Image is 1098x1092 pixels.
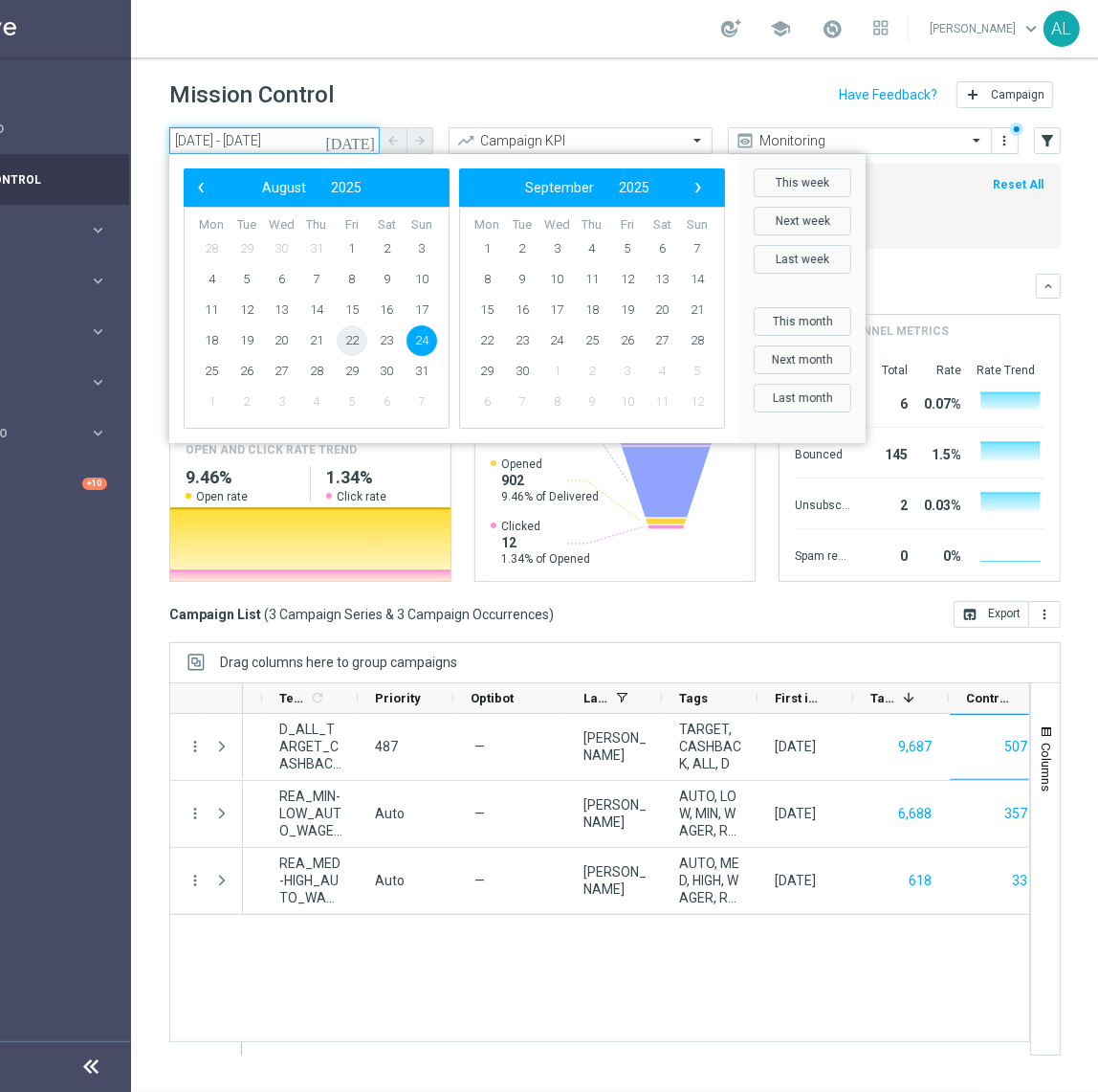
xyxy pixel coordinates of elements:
span: Calculate column [307,687,325,708]
span: 2025 [331,180,362,195]
span: 2 [507,234,538,264]
th: weekday [539,217,575,234]
span: 6 [371,387,402,417]
span: Last Modified By [583,691,608,705]
span: Auto [375,806,405,821]
i: keyboard_arrow_right [89,272,107,290]
span: 19 [612,295,643,325]
button: This week [754,168,851,197]
i: more_vert [998,133,1013,148]
button: 33 [1010,869,1029,893]
th: weekday [679,217,714,234]
span: 26 [612,325,643,356]
span: 9 [577,387,607,417]
div: Bounced [795,437,850,468]
div: Rate Trend [977,363,1044,378]
span: Control Customers [966,691,1012,705]
span: 29 [231,234,262,264]
span: 29 [337,356,367,387]
h2: 9.46% [186,466,295,489]
span: 21 [682,295,713,325]
span: 7 [406,387,437,417]
button: more_vert [1029,601,1061,628]
span: 13 [266,295,296,325]
span: 13 [647,264,677,295]
span: August [262,180,306,195]
span: 4 [647,356,677,387]
i: trending_up [456,131,475,150]
button: Next month [754,345,851,374]
i: [DATE] [325,132,377,149]
div: Press SPACE to select this row. [170,714,243,781]
ng-select: Campaign KPI [449,127,713,154]
button: more_vert [187,872,204,889]
span: Optibot [471,691,514,705]
div: 0 [858,539,908,569]
button: Next week [754,207,851,235]
div: Rate [915,363,961,378]
button: more_vert [187,738,204,755]
span: 12 [612,264,643,295]
span: 5 [612,234,643,264]
div: Press SPACE to select this row. [170,781,243,848]
th: weekday [609,217,645,234]
i: keyboard_arrow_right [89,221,107,239]
span: 28 [196,234,227,264]
span: AUTO, MED, HIGH, WAGER, REA, SEMI [679,855,742,906]
span: 2025 [619,180,649,195]
span: 27 [647,325,677,356]
i: preview [736,131,755,150]
button: keyboard_arrow_down [1036,274,1061,299]
span: › [686,175,711,200]
span: 31 [301,234,332,264]
span: 5 [337,387,367,417]
span: — [474,805,485,822]
span: 30 [371,356,402,387]
th: weekday [334,217,369,234]
div: There are unsaved changes [1010,123,1023,136]
span: 11 [196,295,227,325]
div: Spam reported [795,539,850,569]
span: 11 [647,387,677,417]
h1: Mission Control [169,81,334,109]
span: 1 [472,234,502,264]
span: 30 [266,234,296,264]
th: weekday [404,217,439,234]
button: add Campaign [956,81,1053,108]
span: 3 [266,387,296,417]
span: 2 [577,356,607,387]
div: 1.5% [915,437,961,468]
span: 28 [301,356,332,387]
button: open_in_browser Export [954,601,1029,628]
span: 12 [682,387,713,417]
span: 1 [541,356,572,387]
div: Antoni Litwinek [583,729,647,764]
div: Row Groups [220,655,457,670]
th: weekday [505,217,540,234]
span: 5 [231,264,262,295]
span: ) [549,606,554,623]
span: 14 [682,264,713,295]
ng-select: Monitoring [728,127,992,154]
button: arrow_back [380,127,406,154]
span: Click rate [337,489,386,504]
span: Targeted Customers [870,691,895,705]
button: more_vert [187,805,204,822]
span: 4 [196,264,227,295]
h3: Campaign List [169,606,554,623]
th: weekday [575,217,610,234]
i: more_vert [1037,607,1052,622]
i: keyboard_arrow_right [89,323,107,341]
span: — [474,872,485,889]
button: 357 [1002,802,1029,826]
span: school [770,18,791,39]
span: keyboard_arrow_down [1021,18,1042,39]
span: 16 [507,295,538,325]
span: 17 [406,295,437,325]
span: 17 [541,295,572,325]
div: 0.07% [915,387,961,417]
span: 3 [406,234,437,264]
button: 2025 [318,175,374,200]
span: 20 [266,325,296,356]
